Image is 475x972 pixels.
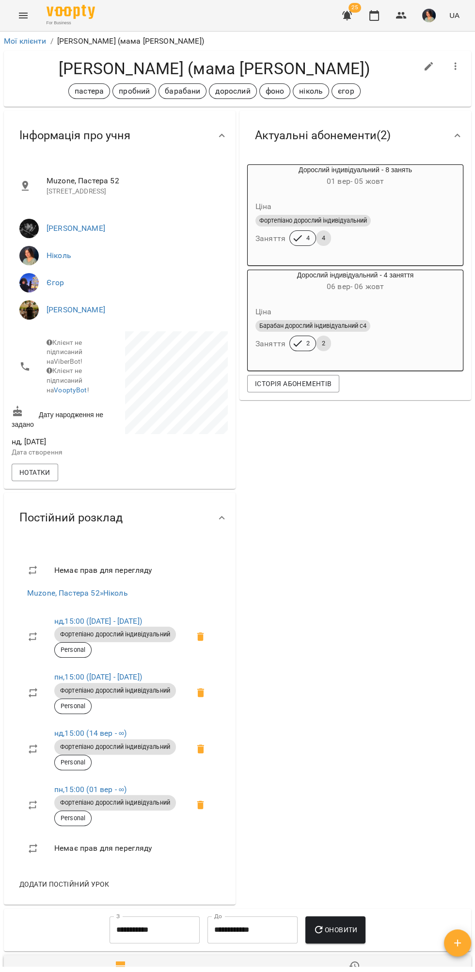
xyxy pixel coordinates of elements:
h6: Заняття [255,337,285,351]
img: Слава Болбі [19,300,39,320]
p: барабани [165,85,200,97]
span: Історія абонементів [255,378,332,389]
p: [PERSON_NAME] (мама [PERSON_NAME]) [57,35,204,47]
span: нд, [DATE] [12,436,118,448]
span: Інформація про учня [19,128,130,143]
div: Дорослий індивідуальний - 8 занять [248,165,463,188]
p: [STREET_ADDRESS] [47,187,220,196]
span: Muzone, Пастера 52 [47,175,220,187]
a: Єгор [47,278,64,287]
div: Інформація про учня [4,111,236,161]
button: Додати постійний урок [16,875,113,893]
h6: Ціна [255,200,272,213]
span: Personal [55,758,91,767]
span: Фортепіано дорослий індивідуальний [54,630,176,639]
a: нд,15:00 (14 вер - ∞) [54,729,127,738]
span: 4 [301,234,316,243]
button: Дорослий індивідуальний - 4 заняття06 вер- 06 жовтЦінаБарабан дорослий індивідуальний с4Заняття22 [248,270,463,363]
a: Ніколь [47,251,71,260]
span: Personal [55,646,91,654]
button: UA [445,6,463,24]
div: фоно [259,83,291,99]
span: Немає прав для перегляду [54,842,212,854]
span: 01 вер - 05 жовт [327,177,384,186]
div: Дорослий індивідуальний - 4 заняття [248,270,463,293]
span: Фортепіано дорослий індивідуальний [54,743,176,751]
span: Клієнт не підписаний на ! [47,367,89,393]
a: пн,15:00 (01 вер - ∞) [54,785,127,794]
span: Постійний розклад [19,510,123,525]
div: барабани [158,83,206,99]
span: Personal [55,814,91,823]
h6: Ціна [255,305,272,319]
span: 4 [316,234,331,243]
div: дорослий [209,83,256,99]
span: 2 [301,339,316,348]
span: Personal [55,702,91,711]
p: ніколь [299,85,323,97]
div: пробний [112,83,156,99]
span: Видалити приватний урок Ніколь пн 15:00 клієнта Щербак Нікіта (мама Марина) [189,681,212,704]
img: Єгор [19,273,39,292]
span: For Business [47,20,95,26]
a: Мої клієнти [4,36,47,46]
div: ніколь [293,83,329,99]
button: Нотатки [12,464,58,481]
p: дорослий [215,85,250,97]
span: Фортепіано дорослий індивідуальний [54,686,176,695]
p: пробний [119,85,150,97]
span: Немає прав для перегляду [54,565,212,576]
p: пастера [75,85,104,97]
a: пн,15:00 ([DATE] - [DATE]) [54,672,142,681]
a: VooptyBot [54,386,87,394]
span: 25 [348,3,361,13]
span: Клієнт не підписаний на ViberBot! [47,339,83,365]
h4: [PERSON_NAME] (мама [PERSON_NAME]) [12,59,417,79]
div: пастера [68,83,110,99]
span: Барабан дорослий індивідуальний с4 [255,322,370,330]
span: Фортепіано дорослий індивідуальний [255,216,371,225]
span: Фортепіано дорослий індивідуальний [54,798,176,807]
span: Видалити приватний урок Ніколь пн 15:00 клієнта Щербак Нікіта (мама Марина) [189,794,212,817]
span: 2 [316,339,331,348]
span: Додати постійний урок [19,878,109,890]
span: 06 вер - 06 жовт [327,282,384,291]
a: Muzone, Пастера 52»Ніколь [27,588,128,598]
nav: breadcrumb [4,35,471,47]
div: Постійний розклад [4,493,236,543]
span: UA [449,10,459,20]
span: Нотатки [19,467,50,478]
p: Дата створення [12,448,118,457]
div: Актуальні абонементи(2) [239,111,471,161]
span: Оновити [313,924,357,936]
p: фоно [266,85,285,97]
div: Дату народження не задано [10,404,120,431]
button: Історія абонементів [247,375,339,392]
a: нд,15:00 ([DATE] - [DATE]) [54,616,142,626]
img: Voopty Logo [47,5,95,19]
button: Оновити [305,916,365,943]
a: [PERSON_NAME] [47,224,105,233]
button: Menu [12,4,35,27]
span: Актуальні абонементи ( 2 ) [255,128,391,143]
img: Ніколь [19,246,39,265]
span: Видалити приватний урок Ніколь нд 15:00 клієнта Щербак Нікіта (мама Марина) [189,625,212,648]
div: єгор [332,83,361,99]
a: [PERSON_NAME] [47,305,105,314]
span: Видалити приватний урок Ніколь нд 15:00 клієнта Щербак Нікіта (мама Марина) [189,737,212,761]
p: єгор [338,85,354,97]
button: Дорослий індивідуальний - 8 занять01 вер- 05 жовтЦінаФортепіано дорослий індивідуальнийЗаняття44 [248,165,463,258]
h6: Заняття [255,232,285,245]
img: Козаченко Євгеній [19,219,39,238]
li: / [50,35,53,47]
img: e7cc86ff2ab213a8ed988af7ec1c5bbe.png [422,9,436,22]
